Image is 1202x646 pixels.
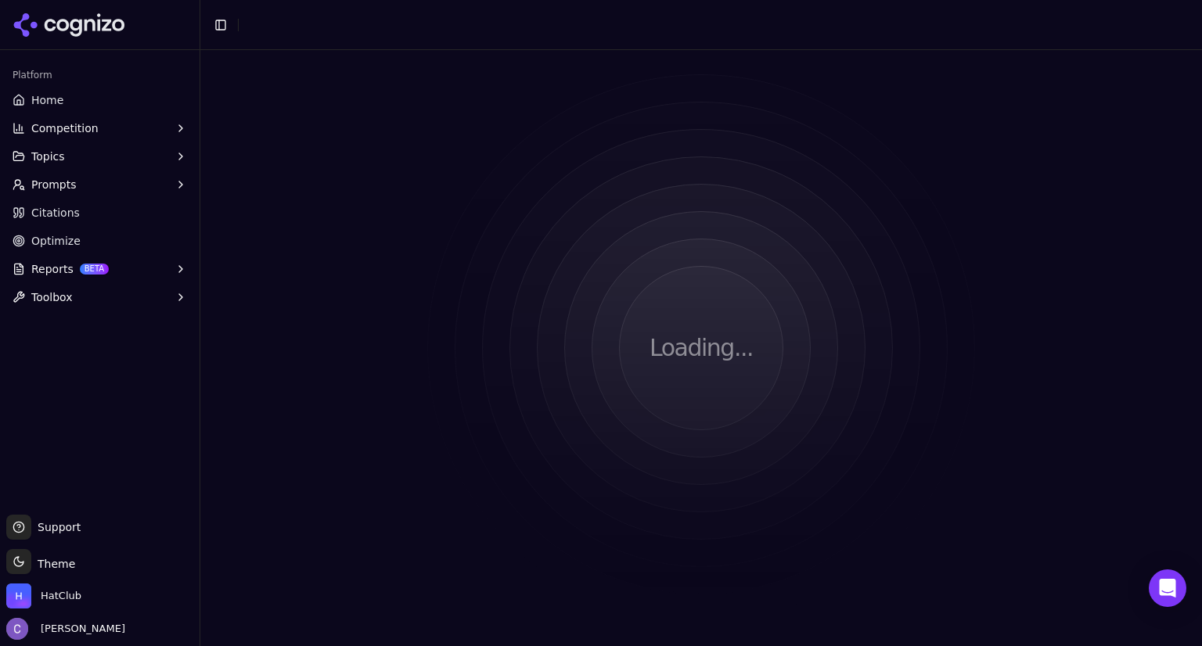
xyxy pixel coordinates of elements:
button: Open organization switcher [6,583,81,608]
button: Toolbox [6,285,193,310]
span: Prompts [31,177,77,192]
div: Open Intercom Messenger [1149,569,1186,607]
button: Open user button [6,618,125,640]
span: Theme [31,558,75,570]
p: Loading... [650,334,753,362]
a: Home [6,88,193,113]
button: Competition [6,116,193,141]
span: Support [31,519,81,535]
span: Reports [31,261,74,277]
button: Topics [6,144,193,169]
img: HatClub [6,583,31,608]
span: Home [31,92,63,108]
button: ReportsBETA [6,257,193,282]
span: [PERSON_NAME] [34,622,125,636]
span: Toolbox [31,289,73,305]
span: Citations [31,205,80,221]
span: Topics [31,149,65,164]
a: Citations [6,200,193,225]
a: Optimize [6,228,193,253]
span: Optimize [31,233,81,249]
span: HatClub [41,589,81,603]
div: Platform [6,63,193,88]
span: BETA [80,264,109,275]
img: Chris Hayes [6,618,28,640]
button: Prompts [6,172,193,197]
span: Competition [31,120,99,136]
